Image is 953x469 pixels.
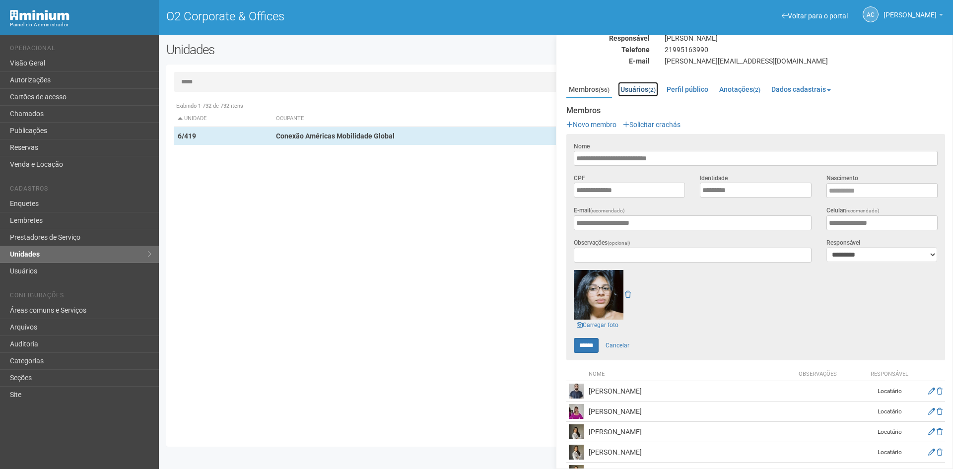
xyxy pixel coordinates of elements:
[928,407,935,415] a: Editar membro
[648,86,656,93] small: (2)
[717,82,763,97] a: Anotações(2)
[586,402,796,422] td: [PERSON_NAME]
[566,121,616,129] a: Novo membro
[10,10,69,20] img: Minium
[937,387,943,395] a: Excluir membro
[10,20,151,29] div: Painel do Administrador
[586,368,796,381] th: Nome
[174,111,272,127] th: Unidade: activate to sort column descending
[769,82,833,97] a: Dados cadastrais
[608,240,630,246] span: (opcional)
[586,422,796,442] td: [PERSON_NAME]
[166,10,548,23] h1: O2 Corporate & Offices
[865,442,914,463] td: Locatário
[928,387,935,395] a: Editar membro
[574,238,630,248] label: Observações
[753,86,760,93] small: (2)
[865,402,914,422] td: Locatário
[884,1,937,19] span: Ana Carla de Carvalho Silva
[586,381,796,402] td: [PERSON_NAME]
[569,445,584,460] img: user.png
[566,106,945,115] strong: Membros
[826,206,880,215] label: Celular
[928,428,935,436] a: Editar membro
[574,142,590,151] label: Nome
[782,12,848,20] a: Voltar para o portal
[10,292,151,302] li: Configurações
[928,448,935,456] a: Editar membro
[865,381,914,402] td: Locatário
[865,422,914,442] td: Locatário
[657,45,953,54] div: 21995163990
[574,320,621,331] a: Carregar foto
[845,208,880,213] span: (recomendado)
[569,424,584,439] img: user.png
[569,384,584,399] img: user.png
[590,208,625,213] span: (recomendado)
[166,42,482,57] h2: Unidades
[599,86,610,93] small: (56)
[586,442,796,463] td: [PERSON_NAME]
[884,12,943,20] a: [PERSON_NAME]
[826,174,858,183] label: Nascimento
[657,34,953,43] div: [PERSON_NAME]
[657,57,953,66] div: [PERSON_NAME][EMAIL_ADDRESS][DOMAIN_NAME]
[272,111,609,127] th: Ocupante: activate to sort column ascending
[559,57,657,66] div: E-mail
[574,206,625,215] label: E-mail
[700,174,728,183] label: Identidade
[863,6,879,22] a: AC
[600,338,635,353] a: Cancelar
[566,82,612,98] a: Membros(56)
[796,368,865,381] th: Observações
[569,404,584,419] img: user.png
[559,34,657,43] div: Responsável
[574,270,623,320] img: user.png
[618,82,658,97] a: Usuários(2)
[625,290,631,298] a: Remover
[174,102,938,111] div: Exibindo 1-732 de 732 itens
[178,132,196,140] strong: 6/419
[664,82,711,97] a: Perfil público
[10,45,151,55] li: Operacional
[276,132,395,140] strong: Conexão Américas Mobilidade Global
[865,368,914,381] th: Responsável
[574,174,585,183] label: CPF
[937,448,943,456] a: Excluir membro
[10,185,151,196] li: Cadastros
[937,428,943,436] a: Excluir membro
[937,407,943,415] a: Excluir membro
[559,45,657,54] div: Telefone
[623,121,681,129] a: Solicitar crachás
[826,238,860,247] label: Responsável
